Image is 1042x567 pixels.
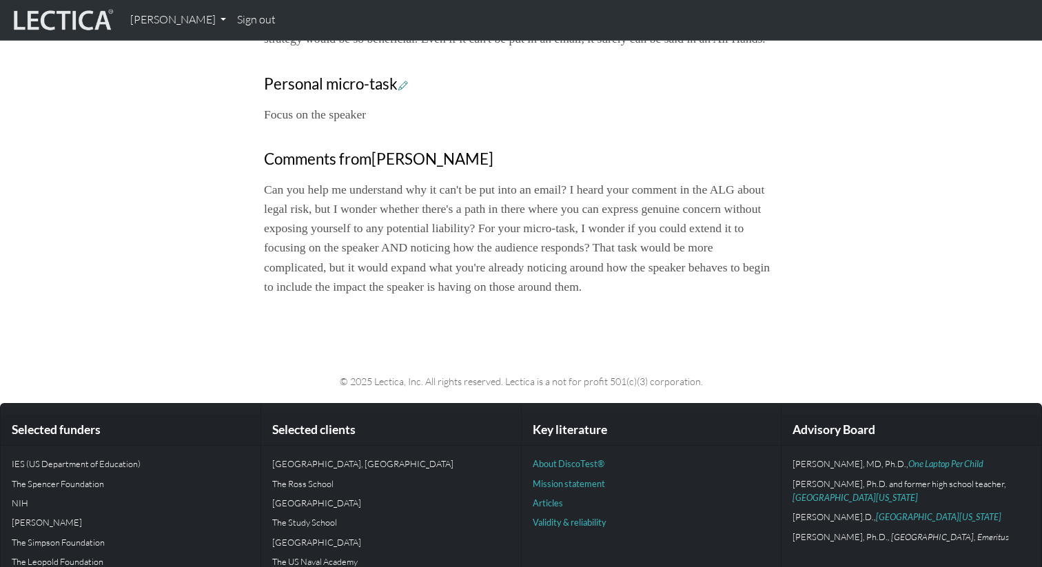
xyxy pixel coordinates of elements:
img: lecticalive [10,7,114,33]
a: [GEOGRAPHIC_DATA][US_STATE] [793,492,918,503]
p: Can you help me understand why it can't be put into an email? I heard your comment in the ALG abo... [264,180,778,296]
p: [PERSON_NAME], Ph.D. [793,530,1030,544]
div: Selected clients [261,415,521,446]
h3: Personal micro-task [264,75,778,94]
div: Advisory Board [781,415,1041,446]
p: NIH [12,496,249,510]
a: [PERSON_NAME] [125,6,232,34]
a: Mission statement [533,478,605,489]
p: [PERSON_NAME], MD, Ph.D., [793,457,1030,471]
p: The Ross School [272,477,510,491]
div: Selected funders [1,415,260,446]
p: The Study School [272,515,510,529]
p: [PERSON_NAME].D., [793,510,1030,524]
p: The Simpson Foundation [12,535,249,549]
p: [GEOGRAPHIC_DATA] [272,535,510,549]
p: [GEOGRAPHIC_DATA] [272,496,510,510]
a: One Laptop Per Child [908,458,983,469]
p: [PERSON_NAME] [12,515,249,529]
span: [PERSON_NAME] [371,150,493,168]
div: Key literature [522,415,781,446]
em: , [GEOGRAPHIC_DATA], Emeritus [888,531,1009,542]
a: [GEOGRAPHIC_DATA][US_STATE] [876,511,1001,522]
a: Sign out [232,6,281,34]
p: © 2025 Lectica, Inc. All rights reserved. Lectica is a not for profit 501(c)(3) corporation. [74,373,968,389]
p: [PERSON_NAME], Ph.D. and former high school teacher, [793,477,1030,505]
p: IES (US Department of Education) [12,457,249,471]
p: The Spencer Foundation [12,477,249,491]
a: About DiscoTest® [533,458,604,469]
h3: Comments from [264,150,778,169]
p: [GEOGRAPHIC_DATA], [GEOGRAPHIC_DATA] [272,457,510,471]
a: Validity & reliability [533,517,606,528]
a: Articles [533,497,563,508]
p: Focus on the speaker [264,105,778,124]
